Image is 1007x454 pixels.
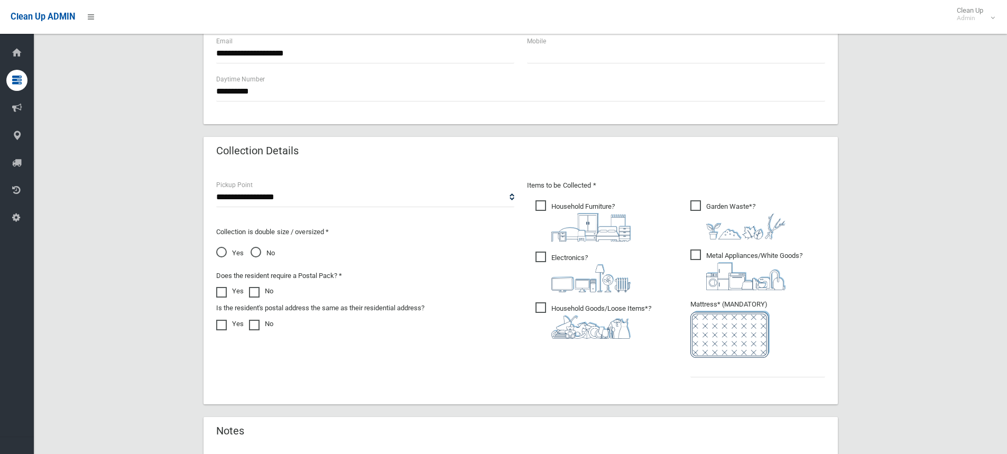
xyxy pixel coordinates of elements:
img: aa9efdbe659d29b613fca23ba79d85cb.png [551,213,631,242]
label: Yes [216,318,244,330]
span: Metal Appliances/White Goods [690,249,802,290]
span: Household Furniture [535,200,631,242]
i: ? [706,202,786,239]
label: Is the resident's postal address the same as their residential address? [216,302,424,314]
img: 4fd8a5c772b2c999c83690221e5242e0.png [706,213,786,239]
label: No [249,318,273,330]
header: Notes [204,421,257,441]
header: Collection Details [204,141,311,161]
p: Items to be Collected * [527,179,825,192]
p: Collection is double size / oversized * [216,226,514,238]
span: Household Goods/Loose Items* [535,302,651,339]
img: 394712a680b73dbc3d2a6a3a7ffe5a07.png [551,264,631,292]
span: Electronics [535,252,631,292]
i: ? [551,304,651,339]
span: Clean Up ADMIN [11,12,75,22]
img: b13cc3517677393f34c0a387616ef184.png [551,315,631,339]
img: 36c1b0289cb1767239cdd3de9e694f19.png [706,262,786,290]
span: Garden Waste* [690,200,786,239]
span: Mattress* (MANDATORY) [690,300,825,358]
span: Clean Up [951,6,994,22]
img: e7408bece873d2c1783593a074e5cb2f.png [690,311,770,358]
i: ? [551,254,631,292]
label: Does the resident require a Postal Pack? * [216,270,342,282]
i: ? [551,202,631,242]
i: ? [706,252,802,290]
span: Yes [216,247,244,260]
small: Admin [957,14,983,22]
label: No [249,285,273,298]
span: No [251,247,275,260]
label: Yes [216,285,244,298]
